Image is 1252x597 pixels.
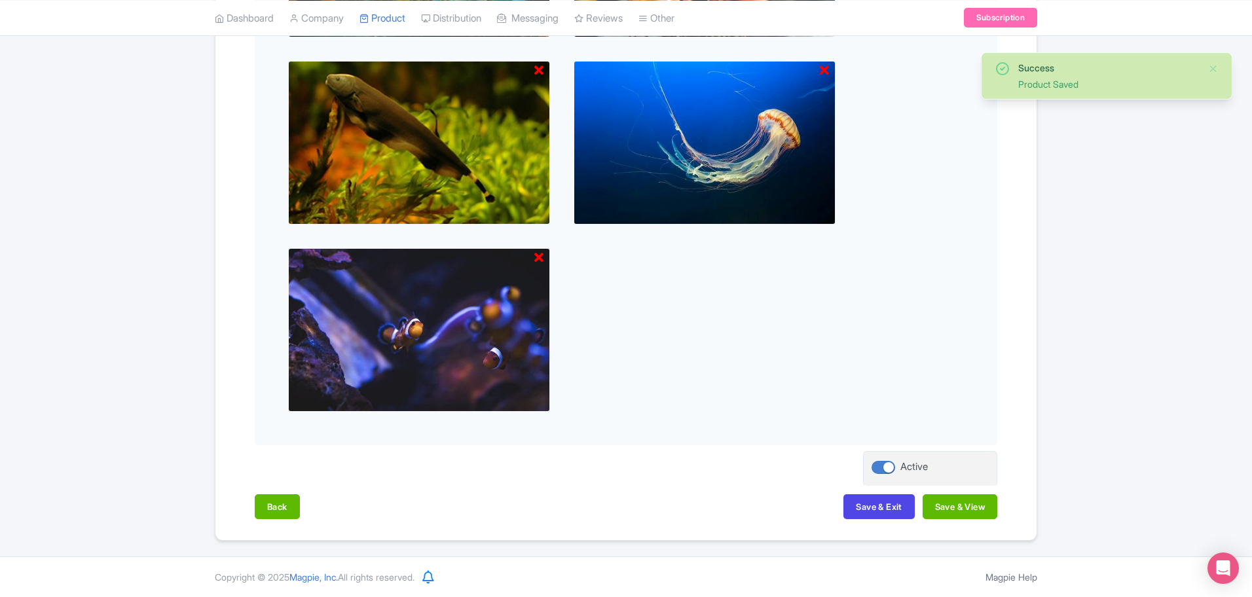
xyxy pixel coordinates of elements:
[1207,552,1239,584] div: Open Intercom Messenger
[1018,61,1198,75] div: Success
[574,61,836,225] img: u6zebrauh2wxtyscvmam.jpg
[985,571,1037,583] a: Magpie Help
[923,494,997,519] button: Save & View
[207,570,422,584] div: Copyright © 2025 All rights reserved.
[289,571,338,583] span: Magpie, Inc.
[255,494,300,519] button: Back
[1208,61,1219,77] button: Close
[964,8,1037,27] a: Subscription
[900,460,928,475] div: Active
[288,61,550,225] img: zgfbd7wgylzu2tndqnko.jpg
[843,494,914,519] button: Save & Exit
[1018,77,1198,91] div: Product Saved
[288,248,550,412] img: pwixvytc4w2yigsuh7xc.jpg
